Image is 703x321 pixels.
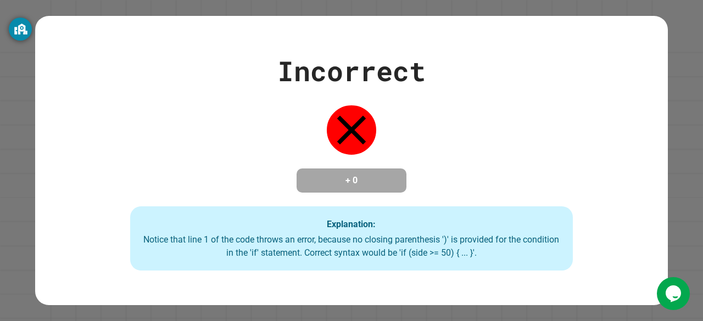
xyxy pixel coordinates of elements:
strong: Explanation: [327,218,376,229]
div: Notice that line 1 of the code throws an error, because no closing parenthesis ')' is provided fo... [141,233,562,260]
button: GoGuardian Privacy Information [9,18,32,41]
h4: + 0 [308,174,395,187]
div: Incorrect [277,50,426,92]
iframe: chat widget [657,277,692,310]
